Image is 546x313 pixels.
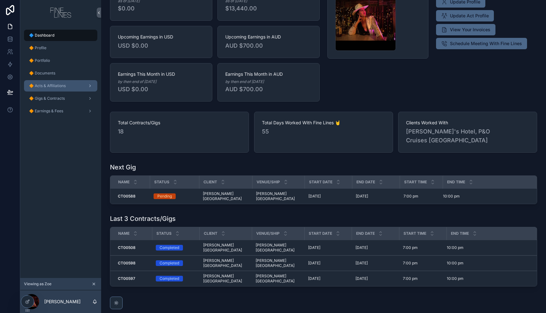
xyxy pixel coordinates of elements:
span: Update Act Profile [450,13,489,19]
span: Venue/Ship [256,231,280,236]
span: [PERSON_NAME][GEOGRAPHIC_DATA] [203,274,248,284]
span: Upcoming Earnings in AUD [225,34,312,40]
div: Completed [160,276,179,281]
a: [DATE] [308,194,348,199]
span: 10:00 pm [443,194,460,199]
span: [PERSON_NAME][GEOGRAPHIC_DATA] [203,243,248,253]
span: 10:00 pm [447,276,464,281]
em: by then end of [DATE] [118,79,156,84]
a: 7:00 pm [403,194,439,199]
span: Start Date [309,180,332,185]
span: 7:00 pm [403,194,418,199]
a: [DATE] [356,194,396,199]
div: scrollable content [20,25,101,125]
p: [PERSON_NAME] [44,298,81,305]
span: Name [118,180,130,185]
span: End Date [356,180,375,185]
span: Total Contracts/Gigs [118,120,241,126]
a: [PERSON_NAME][GEOGRAPHIC_DATA] [203,191,248,201]
a: 🔷 Dashboard [24,30,97,41]
span: End Time [447,180,465,185]
span: Venue/Ship [257,180,280,185]
a: [PERSON_NAME][GEOGRAPHIC_DATA] [256,191,301,201]
span: USD $0.00 [118,85,204,94]
button: Schedule Meeting With Fine Lines [436,38,527,49]
span: 🔶 Documents [29,71,55,76]
span: 🔶 Earnings & Fees [29,109,63,114]
span: View Your Invoices [450,27,490,33]
div: Completed [160,245,179,251]
a: Pending [154,193,195,199]
div: Pending [157,193,172,199]
h1: Next Gig [110,163,136,172]
span: Name [118,231,130,236]
a: CT00588 [118,194,146,199]
button: View Your Invoices [436,24,495,35]
span: [PERSON_NAME][GEOGRAPHIC_DATA] [256,258,300,268]
span: Start Date [309,231,332,236]
span: AUD $700.00 [225,41,312,50]
span: 🔶 Profile [29,45,46,50]
span: [DATE] [356,194,368,199]
a: 🔶 Earnings & Fees [24,105,97,117]
strong: CT00588 [118,194,136,198]
span: End Date [356,231,375,236]
span: Status [156,231,172,236]
span: 7:00 pm [403,276,418,281]
span: Earnings This Month in USD [118,71,204,77]
em: by then end of [DATE] [225,79,264,84]
img: App logo [50,8,71,18]
span: Viewing as Zoe [24,281,52,286]
span: Client [204,231,217,236]
span: 18 [118,127,241,136]
span: Clients Worked With [406,120,529,126]
span: [DATE] [355,245,368,250]
span: 7:00 pm [403,261,418,266]
a: 🔶 Portfolio [24,55,97,66]
span: [PERSON_NAME]'s Hotel, P&O Cruises [GEOGRAPHIC_DATA] [406,127,529,145]
span: [PERSON_NAME][GEOGRAPHIC_DATA] [256,274,300,284]
span: Total Days Worked With Fine Lines 🤘 [262,120,385,126]
span: Client [203,180,217,185]
a: 🔶 Acts & Affiliations [24,80,97,92]
span: 7:00 pm [403,245,418,250]
span: 🔶 Acts & Affiliations [29,83,66,88]
span: [DATE] [308,194,321,199]
a: 🔶 Gigs & Contracts [24,93,97,104]
h1: Last 3 Contracts/Gigs [110,214,176,223]
span: End Time [451,231,469,236]
span: Start Time [403,231,426,236]
span: Status [154,180,169,185]
a: 🔶 Profile [24,42,97,54]
a: 10:00 pm [443,194,529,199]
span: [DATE] [355,261,368,266]
span: Schedule Meeting With Fine Lines [450,40,522,47]
strong: CT00597 [118,276,135,281]
div: Completed [160,260,179,266]
span: [DATE] [355,276,368,281]
span: 10:00 pm [447,245,464,250]
span: [DATE] [308,261,320,266]
span: 🔷 Dashboard [29,33,54,38]
span: Start Time [404,180,427,185]
strong: CT00508 [118,245,136,250]
span: 🔶 Portfolio [29,58,50,63]
span: USD $0.00 [118,41,204,50]
span: Upcoming Earnings in USD [118,34,204,40]
span: [DATE] [308,276,320,281]
span: [PERSON_NAME][GEOGRAPHIC_DATA] [203,258,248,268]
span: AUD $700.00 [225,85,312,94]
a: 🔶 Documents [24,68,97,79]
span: [PERSON_NAME][GEOGRAPHIC_DATA] [256,243,300,253]
span: [DATE] [308,245,320,250]
span: $0.00 [118,4,204,13]
span: 10:00 pm [447,261,464,266]
span: 55 [262,127,385,136]
span: 🔶 Gigs & Contracts [29,96,65,101]
span: $13,440.00 [225,4,312,13]
strong: CT00598 [118,261,136,265]
button: Update Act Profile [436,10,494,21]
span: Earnings This Month in AUD [225,71,312,77]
